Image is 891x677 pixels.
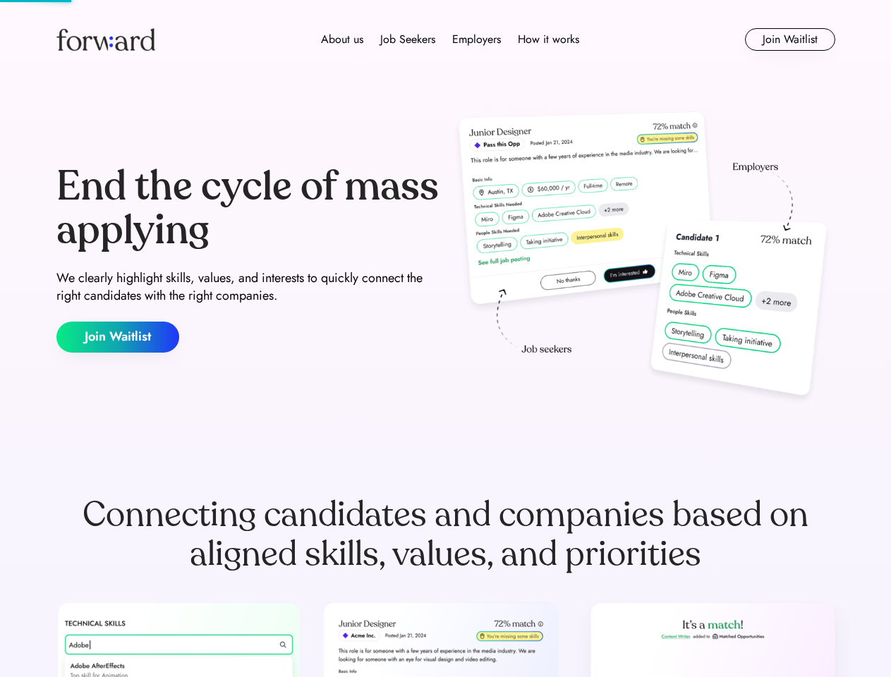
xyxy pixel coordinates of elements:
div: How it works [518,31,579,48]
button: Join Waitlist [745,28,835,51]
div: Job Seekers [380,31,435,48]
div: End the cycle of mass applying [56,165,440,252]
div: Employers [452,31,501,48]
img: Forward logo [56,28,155,51]
button: Join Waitlist [56,322,179,353]
img: hero-image.png [451,107,835,410]
div: About us [321,31,363,48]
div: We clearly highlight skills, values, and interests to quickly connect the right candidates with t... [56,269,440,305]
div: Connecting candidates and companies based on aligned skills, values, and priorities [56,495,835,574]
